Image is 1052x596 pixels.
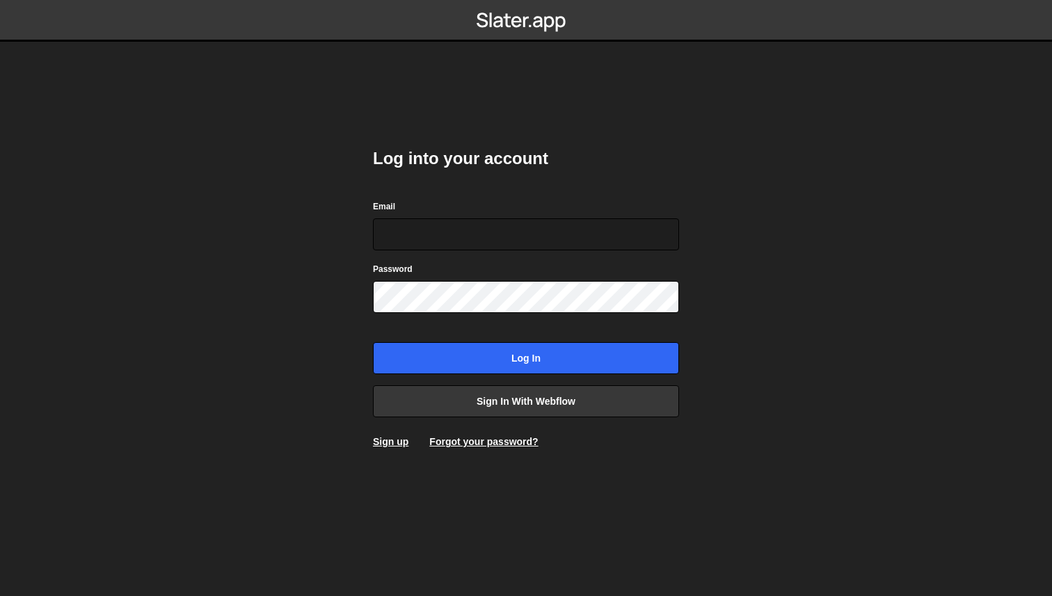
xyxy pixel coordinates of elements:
[373,385,679,417] a: Sign in with Webflow
[373,262,413,276] label: Password
[373,147,679,170] h2: Log into your account
[373,436,408,447] a: Sign up
[373,200,395,214] label: Email
[373,342,679,374] input: Log in
[429,436,538,447] a: Forgot your password?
